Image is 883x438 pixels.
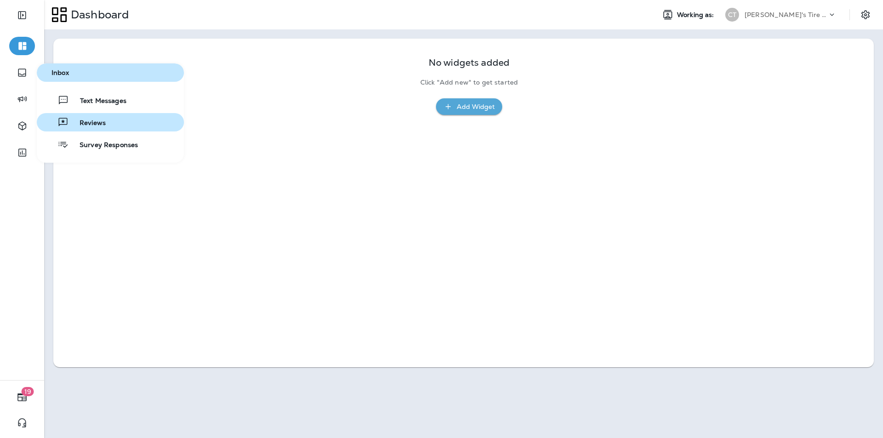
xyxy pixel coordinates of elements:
[69,141,138,150] span: Survey Responses
[457,101,495,113] div: Add Widget
[745,11,827,18] p: [PERSON_NAME]'s Tire & Auto
[857,6,874,23] button: Settings
[69,119,106,128] span: Reviews
[429,59,510,67] p: No widgets added
[9,6,35,24] button: Expand Sidebar
[40,69,180,77] span: Inbox
[37,135,184,154] button: Survey Responses
[37,63,184,82] button: Inbox
[67,8,129,22] p: Dashboard
[37,113,184,131] button: Reviews
[69,97,126,106] span: Text Messages
[37,91,184,109] button: Text Messages
[677,11,716,19] span: Working as:
[420,79,518,86] p: Click "Add new" to get started
[725,8,739,22] div: CT
[22,387,34,396] span: 19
